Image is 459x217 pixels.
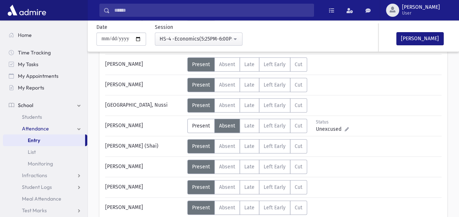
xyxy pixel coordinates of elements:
span: Left Early [264,61,286,68]
span: Left Early [264,164,286,170]
span: Cut [295,143,302,149]
label: Session [155,23,173,31]
label: Date [96,23,107,31]
span: Late [244,82,255,88]
span: Present [192,184,210,190]
div: AttTypes [187,98,307,113]
a: List [3,146,87,158]
a: Home [3,29,87,41]
span: My Appointments [18,73,58,79]
div: AttTypes [187,180,307,194]
span: Left Early [264,82,286,88]
input: Search [110,4,314,17]
a: My Reports [3,82,87,94]
span: Present [192,164,210,170]
a: Students [3,111,87,123]
span: Late [244,184,255,190]
a: Student Logs [3,181,87,193]
span: Absent [219,61,235,68]
div: [PERSON_NAME] [102,119,187,133]
span: Cut [295,102,302,108]
a: My Appointments [3,70,87,82]
span: Monitoring [28,160,53,167]
div: [PERSON_NAME] (Shai) [102,139,187,153]
button: HS-4 -Economics(5:25PM-6:00PM) [155,33,242,46]
a: School [3,99,87,111]
button: [PERSON_NAME] [396,32,444,45]
span: Meal Attendance [22,195,61,202]
span: Absent [219,164,235,170]
a: Test Marks [3,205,87,216]
span: Cut [295,164,302,170]
span: Student Logs [22,184,52,190]
span: Left Early [264,184,286,190]
span: List [28,149,36,155]
span: Absent [219,123,235,129]
span: Late [244,143,255,149]
span: Students [22,114,42,120]
a: Meal Attendance [3,193,87,205]
span: Home [18,32,32,38]
span: Late [244,102,255,108]
span: Present [192,61,210,68]
span: [PERSON_NAME] [402,4,440,10]
div: AttTypes [187,57,307,72]
span: Absent [219,205,235,211]
div: [GEOGRAPHIC_DATA], Nussi [102,98,187,113]
span: Test Marks [22,207,47,214]
span: Cut [295,82,302,88]
div: AttTypes [187,160,307,174]
span: Present [192,102,210,108]
div: AttTypes [187,139,307,153]
span: Unexcused [316,125,344,133]
a: My Tasks [3,58,87,70]
span: Late [244,123,255,129]
div: Status [316,119,348,125]
span: Cut [295,61,302,68]
div: [PERSON_NAME] [102,180,187,194]
div: [PERSON_NAME] [102,57,187,72]
a: Infractions [3,170,87,181]
span: Absent [219,143,235,149]
span: Left Early [264,123,286,129]
a: Entry [3,134,85,146]
a: Monitoring [3,158,87,170]
div: [PERSON_NAME] [102,78,187,92]
div: HS-4 -Economics(5:25PM-6:00PM) [160,35,232,43]
span: Left Early [264,102,286,108]
span: Present [192,143,210,149]
span: Present [192,82,210,88]
div: [PERSON_NAME] [102,201,187,215]
span: Present [192,123,210,129]
span: Cut [295,123,302,129]
div: AttTypes [187,201,307,215]
span: Absent [219,184,235,190]
span: School [18,102,33,108]
span: Attendance [22,125,49,132]
div: [PERSON_NAME] [102,160,187,174]
span: My Tasks [18,61,38,68]
span: Entry [28,137,40,144]
span: User [402,10,440,16]
span: Late [244,164,255,170]
a: Attendance [3,123,87,134]
span: Cut [295,184,302,190]
span: Absent [219,102,235,108]
img: AdmirePro [6,3,48,18]
span: Present [192,205,210,211]
div: AttTypes [187,119,307,133]
span: My Reports [18,84,44,91]
a: Time Tracking [3,47,87,58]
span: Absent [219,82,235,88]
span: Time Tracking [18,49,51,56]
div: AttTypes [187,78,307,92]
span: Late [244,61,255,68]
span: Infractions [22,172,47,179]
span: Left Early [264,143,286,149]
